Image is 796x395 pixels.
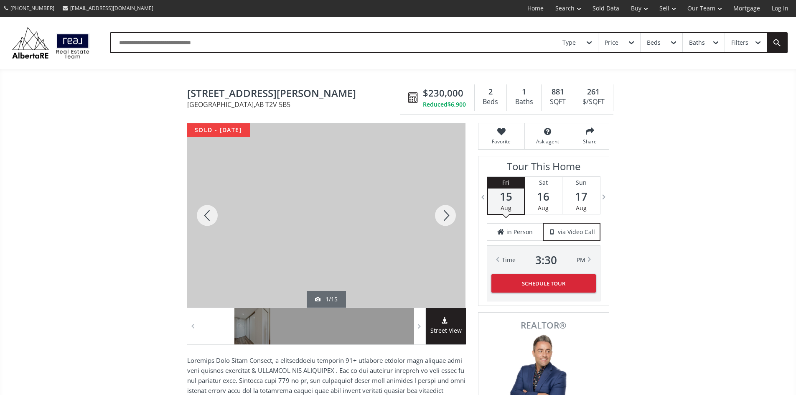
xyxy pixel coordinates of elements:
[575,138,605,145] span: Share
[501,204,511,212] span: Aug
[576,204,587,212] span: Aug
[10,5,54,12] span: [PHONE_NUMBER]
[578,87,608,97] div: 261
[502,254,585,266] div: Time PM
[525,191,562,202] span: 16
[562,177,600,189] div: Sun
[546,96,570,108] div: SQFT
[187,123,250,137] div: sold - [DATE]
[731,40,748,46] div: Filters
[689,40,705,46] div: Baths
[479,96,502,108] div: Beds
[535,254,557,266] span: 3 : 30
[578,96,608,108] div: $/SQFT
[479,87,502,97] div: 2
[552,87,564,97] span: 881
[525,177,562,189] div: Sat
[187,88,404,101] span: 9800 Horton Road SW #1003
[70,5,153,12] span: [EMAIL_ADDRESS][DOMAIN_NAME]
[605,40,618,46] div: Price
[315,295,338,303] div: 1/15
[511,87,537,97] div: 1
[562,40,576,46] div: Type
[423,100,466,109] div: Reduced
[647,40,661,46] div: Beds
[187,101,404,108] span: [GEOGRAPHIC_DATA] , AB T2V 5B5
[423,87,463,99] span: $230,000
[488,321,600,330] span: REALTOR®
[511,96,537,108] div: Baths
[562,191,600,202] span: 17
[487,161,600,176] h3: Tour This Home
[491,274,596,293] button: Schedule Tour
[529,138,567,145] span: Ask agent
[538,204,549,212] span: Aug
[488,177,524,189] div: Fri
[488,191,524,202] span: 15
[8,25,93,61] img: Logo
[483,138,520,145] span: Favorite
[426,326,466,336] span: Street View
[506,228,533,236] span: in Person
[187,123,465,308] div: 9800 Horton Road SW #1003 Calgary, AB T2V 5B5 - Photo 1 of 15
[58,0,158,16] a: [EMAIL_ADDRESS][DOMAIN_NAME]
[448,100,466,109] span: $6,900
[558,228,595,236] span: via Video Call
